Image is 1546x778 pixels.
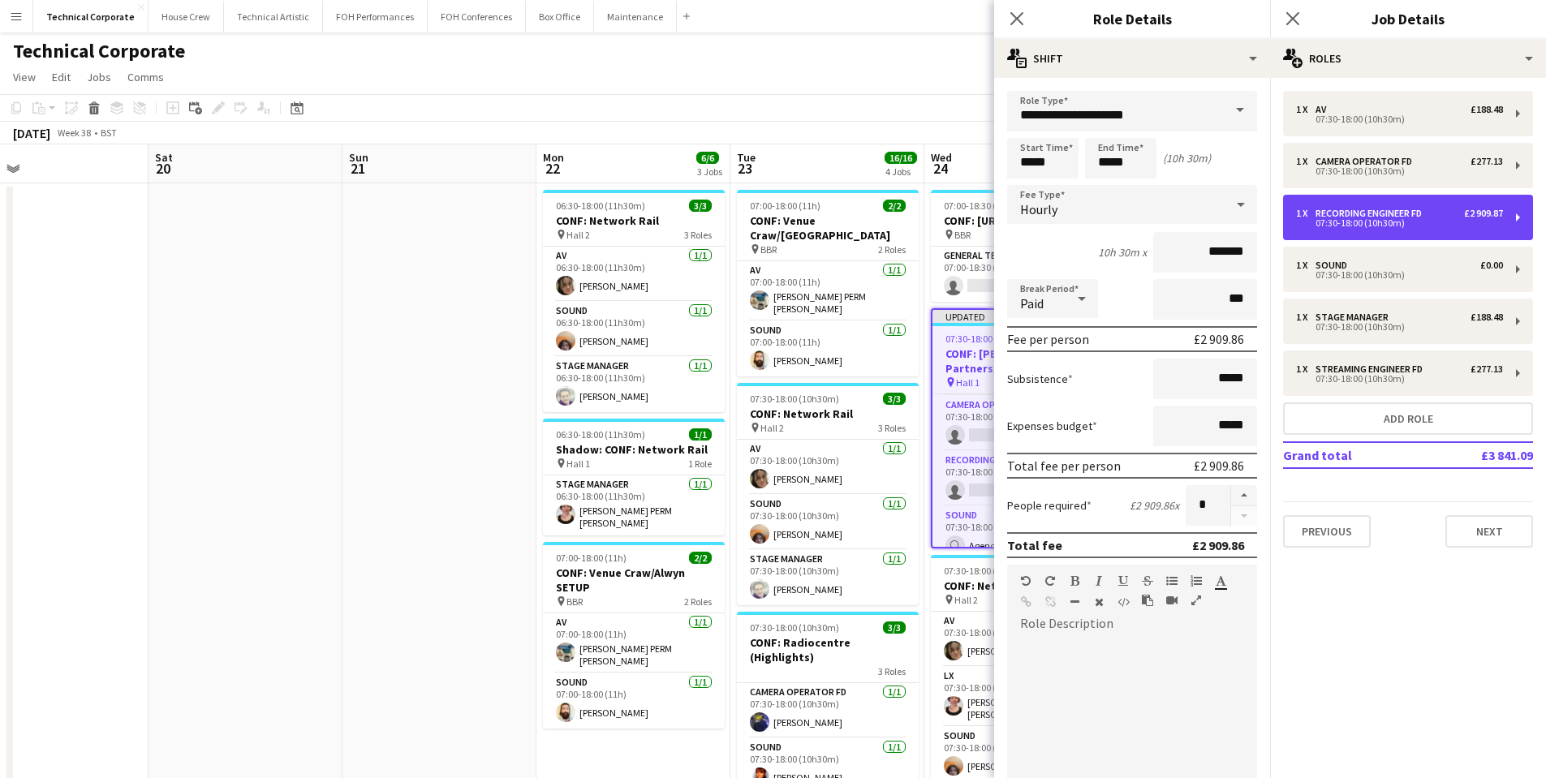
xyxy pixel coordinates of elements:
span: Sat [155,150,173,165]
div: 1 x [1296,260,1316,271]
button: Strikethrough [1142,574,1153,587]
label: People required [1007,498,1092,513]
span: Week 38 [54,127,94,139]
button: Undo [1020,574,1031,587]
div: 1 x [1296,156,1316,167]
button: Technical Artistic [224,1,323,32]
h3: CONF: Venue Craw/[GEOGRAPHIC_DATA] [737,213,919,243]
span: 3 Roles [878,422,906,434]
app-card-role: Sound1/107:30-18:00 (10h30m)[PERSON_NAME] [737,495,919,550]
h3: CONF: [PERSON_NAME] and Partners [932,346,1111,376]
app-card-role: LX1/107:30-18:00 (10h30m)[PERSON_NAME] PERM [PERSON_NAME] [931,667,1113,727]
span: Hall 1 [566,458,590,470]
div: Stage Manager [1316,312,1395,323]
div: £277.13 [1471,156,1503,167]
h3: CONF: Venue Craw/Alwyn SETUP [543,565,725,595]
div: £2 909.86 [1192,537,1244,553]
span: 07:00-18:00 (11h) [750,200,820,212]
span: 07:00-18:00 (11h) [556,552,627,564]
span: Comms [127,70,164,84]
app-card-role: Stage Manager1/106:30-18:00 (11h30m)[PERSON_NAME] PERM [PERSON_NAME] [543,475,725,535]
div: AV [1316,104,1333,115]
app-card-role: General Technician1I0/107:00-18:30 (11h30m) [931,247,1113,302]
div: 07:30-18:00 (10h30m) [1296,323,1503,331]
h3: Role Details [994,8,1270,29]
div: £277.13 [1471,363,1503,375]
div: 10h 30m x [1098,245,1147,260]
div: £2 909.87 [1464,208,1503,219]
div: 06:30-18:00 (11h30m)1/1Shadow: CONF: Network Rail Hall 11 RoleStage Manager1/106:30-18:00 (11h30m... [543,419,725,535]
div: 07:30-18:00 (10h30m) [1296,219,1503,227]
app-job-card: 07:00-18:30 (11h30m)0/1CONF: [URL] BBR1 RoleGeneral Technician1I0/107:00-18:30 (11h30m) [931,190,1113,302]
div: 1 x [1296,208,1316,219]
button: Bold [1069,574,1080,587]
span: View [13,70,36,84]
button: Underline [1118,574,1129,587]
h3: CONF: Network Rail [931,578,1113,593]
h3: CONF: Radiocentre (Highlights) [737,635,919,664]
span: 3/3 [883,621,906,634]
div: (10h 30m) [1163,151,1211,165]
app-card-role: Sound1/107:00-18:00 (11h)[PERSON_NAME] [737,321,919,376]
span: 06:30-18:00 (11h30m) [556,200,645,212]
h3: CONF: Network Rail [543,213,725,228]
button: Maintenance [594,1,677,32]
span: 2/2 [883,200,906,212]
span: Sun [349,150,368,165]
a: Comms [121,67,170,88]
span: 1/1 [689,428,712,441]
div: £0.00 [1480,260,1503,271]
h3: CONF: Network Rail [737,406,919,421]
div: Shift [994,39,1270,78]
span: 2/2 [689,552,712,564]
td: Grand total [1283,442,1431,468]
span: 24 [928,159,952,178]
div: Streaming Engineer FD [1316,363,1429,375]
button: FOH Performances [323,1,428,32]
button: Unordered List [1166,574,1178,587]
a: Jobs [80,67,118,88]
button: Ordered List [1191,574,1202,587]
label: Expenses budget [1007,419,1097,433]
app-job-card: 07:00-18:00 (11h)2/2CONF: Venue Craw/Alwyn SETUP BBR2 RolesAV1/107:00-18:00 (11h)[PERSON_NAME] PE... [543,542,725,729]
div: Camera Operator FD [1316,156,1419,167]
div: £2 909.86 x [1130,498,1179,513]
span: Mon [543,150,564,165]
button: Add role [1283,402,1533,435]
div: 07:30-18:00 (10h30m) [1296,271,1503,279]
app-card-role: Stage Manager1/107:30-18:00 (10h30m)[PERSON_NAME] [737,550,919,605]
button: Next [1445,515,1533,548]
span: BBR [954,229,971,241]
app-card-role: AV1/107:30-18:00 (10h30m)[PERSON_NAME] [931,612,1113,667]
button: Horizontal Line [1069,595,1080,608]
a: Edit [45,67,77,88]
app-job-card: Updated07:30-18:00 (10h30m)4/6CONF: [PERSON_NAME] and Partners Hall 16 RolesAV1/107:30-18:00 (10h... [931,308,1113,548]
span: BBR [566,595,583,608]
span: Hall 2 [566,229,590,241]
span: 3 Roles [878,665,906,677]
app-card-role: AV1/107:00-18:00 (11h)[PERSON_NAME] PERM [PERSON_NAME] [737,261,919,321]
span: 1 Role [688,458,712,470]
app-card-role: AV1/106:30-18:00 (11h30m)[PERSON_NAME] [543,247,725,302]
button: FOH Conferences [428,1,526,32]
span: 20 [153,159,173,178]
div: 07:30-18:00 (10h30m) [1296,375,1503,383]
span: Tue [737,150,756,165]
div: Total fee [1007,537,1062,553]
button: HTML Code [1118,595,1129,608]
button: Box Office [526,1,594,32]
div: Sound [1316,260,1354,271]
span: Wed [931,150,952,165]
div: BST [101,127,117,139]
span: BBR [760,243,777,256]
span: Hall 2 [954,594,978,606]
app-job-card: 07:30-18:00 (10h30m)3/3CONF: Network Rail Hall 23 RolesAV1/107:30-18:00 (10h30m)[PERSON_NAME]Soun... [737,383,919,605]
td: £3 841.09 [1431,442,1533,468]
h3: CONF: [URL] [931,213,1113,228]
div: 1 x [1296,363,1316,375]
span: 23 [734,159,756,178]
div: Fee per person [1007,331,1089,347]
